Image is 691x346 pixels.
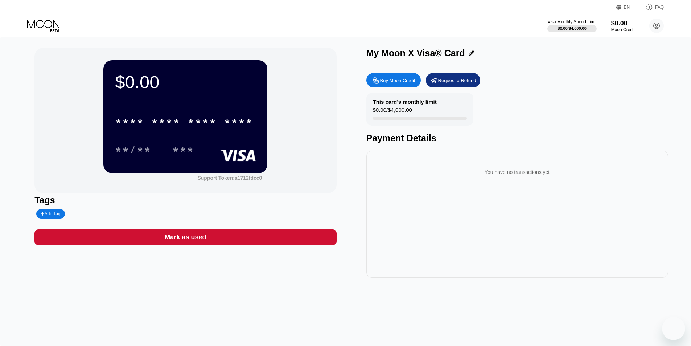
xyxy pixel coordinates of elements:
div: EN [616,4,638,11]
div: $0.00 [115,72,256,92]
div: Support Token:a1712fdcc0 [197,175,262,181]
div: Request a Refund [426,73,480,87]
div: You have no transactions yet [372,162,662,182]
div: Moon Credit [611,27,635,32]
div: $0.00 / $4,000.00 [373,107,412,117]
div: FAQ [638,4,664,11]
div: Visa Monthly Spend Limit [547,19,596,24]
div: This card’s monthly limit [373,99,437,105]
div: $0.00 / $4,000.00 [558,26,587,30]
div: EN [624,5,630,10]
iframe: Button to launch messaging window [662,317,685,340]
div: Visa Monthly Spend Limit$0.00/$4,000.00 [547,19,596,32]
div: Buy Moon Credit [380,77,415,84]
div: $0.00 [611,20,635,27]
div: Add Tag [36,209,65,219]
div: My Moon X Visa® Card [366,48,465,58]
div: Tags [34,195,336,205]
div: Buy Moon Credit [366,73,421,87]
div: $0.00Moon Credit [611,20,635,32]
div: Mark as used [165,233,206,241]
div: Support Token: a1712fdcc0 [197,175,262,181]
div: FAQ [655,5,664,10]
div: Mark as used [34,229,336,245]
div: Add Tag [41,211,60,216]
div: Payment Details [366,133,668,143]
div: Request a Refund [438,77,476,84]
